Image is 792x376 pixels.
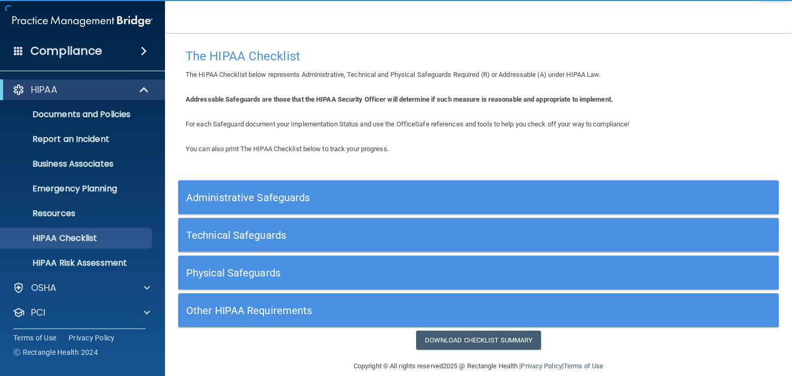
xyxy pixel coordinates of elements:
span: For each Safeguard document your Implementation Status and use the OfficeSafe references and tool... [186,120,629,128]
a: Terms of Use [13,333,56,343]
b: Addressable Safeguards are those that the HIPAA Security Officer will determine if such measure i... [186,95,613,103]
a: Download Checklist Summary [416,331,541,350]
p: Business Associates [7,159,147,169]
a: OSHA [12,282,150,294]
a: Privacy Policy [521,362,562,370]
p: OSHA [31,282,57,294]
img: PMB logo [12,11,153,31]
p: HIPAA Risk Assessment [7,258,147,268]
p: Documents and Policies [7,109,147,120]
p: PCI [31,306,45,319]
h5: Technical Safeguards [186,230,621,241]
a: HIPAA [12,84,150,96]
p: HIPAA Checklist [7,233,147,243]
h4: The HIPAA Checklist [186,50,771,63]
p: Report an Incident [7,134,147,144]
p: HIPAA [31,84,57,96]
h5: Physical Safeguards [186,267,621,279]
span: The HIPAA Checklist below represents Administrative, Technical and Physical Safeguards Required (... [186,71,601,78]
h5: Administrative Safeguards [186,192,621,203]
iframe: Drift Widget Chat Controller [740,310,780,350]
h5: Other HIPAA Requirements [186,305,621,316]
span: Ⓒ Rectangle Health 2024 [13,347,98,357]
p: Resources [7,208,147,219]
a: Terms of Use [564,362,603,370]
h4: Compliance [30,44,102,58]
p: Emergency Planning [7,184,147,194]
a: PCI [12,306,150,319]
span: You can also print The HIPAA Checklist below to track your progress. [186,145,389,153]
a: Privacy Policy [69,333,115,343]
